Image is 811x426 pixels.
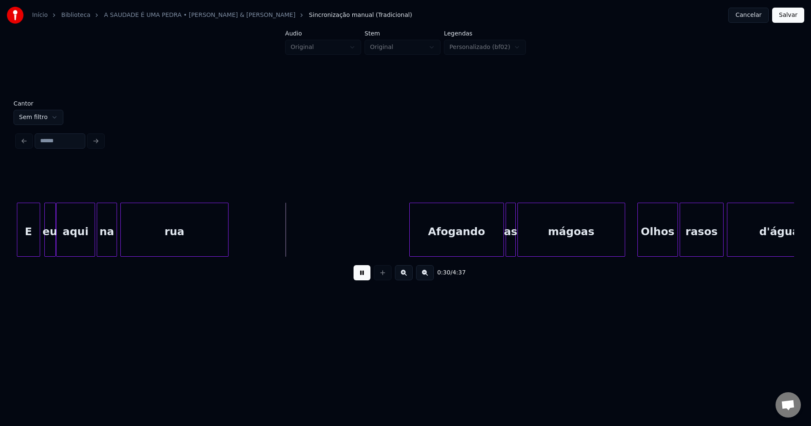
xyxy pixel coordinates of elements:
label: Legendas [444,30,526,36]
button: Salvar [772,8,804,23]
span: 4:37 [452,269,465,277]
nav: breadcrumb [32,11,412,19]
span: Sincronização manual (Tradicional) [309,11,412,19]
a: Biblioteca [61,11,90,19]
a: Início [32,11,48,19]
a: A SAUDADE É UMA PEDRA • [PERSON_NAME] & [PERSON_NAME] [104,11,295,19]
label: Áudio [285,30,361,36]
label: Stem [365,30,441,36]
button: Cancelar [728,8,769,23]
div: / [437,269,457,277]
a: Conversa aberta [776,392,801,418]
img: youka [7,7,24,24]
label: Cantor [14,100,63,106]
span: 0:30 [437,269,450,277]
